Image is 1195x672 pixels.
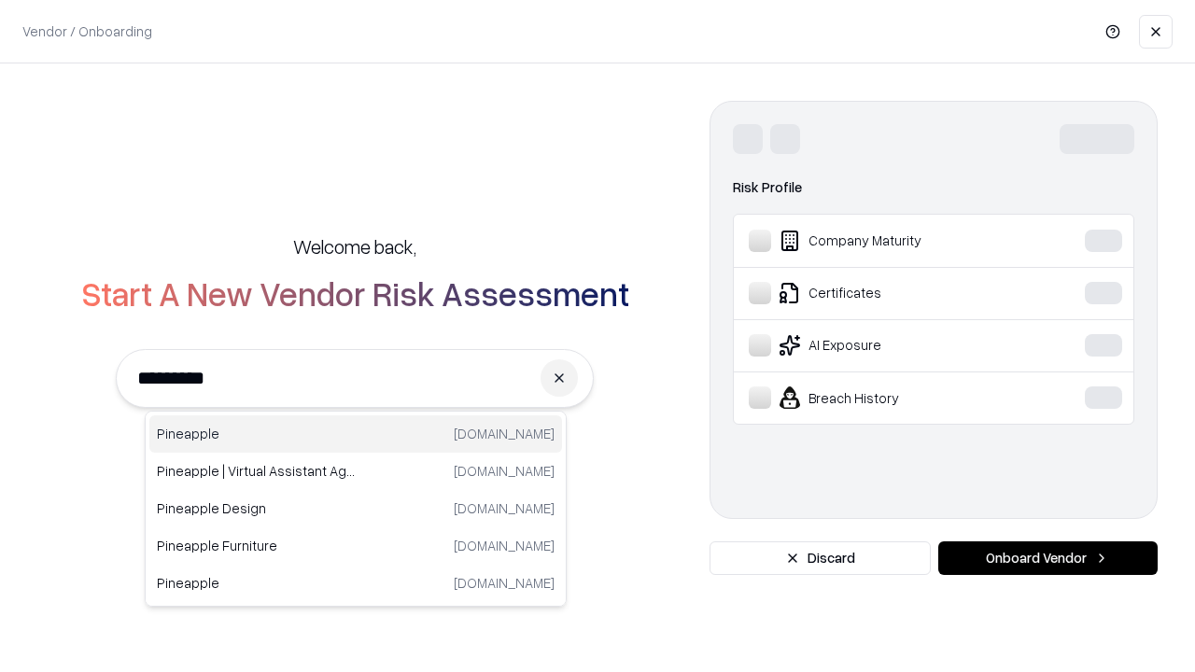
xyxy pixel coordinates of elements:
[749,282,1028,304] div: Certificates
[157,498,356,518] p: Pineapple Design
[157,536,356,555] p: Pineapple Furniture
[938,541,1158,575] button: Onboard Vendor
[749,334,1028,357] div: AI Exposure
[733,176,1134,199] div: Risk Profile
[710,541,931,575] button: Discard
[157,573,356,593] p: Pineapple
[145,411,567,607] div: Suggestions
[454,573,555,593] p: [DOMAIN_NAME]
[454,498,555,518] p: [DOMAIN_NAME]
[454,536,555,555] p: [DOMAIN_NAME]
[293,233,416,259] h5: Welcome back,
[454,461,555,481] p: [DOMAIN_NAME]
[81,274,629,312] h2: Start A New Vendor Risk Assessment
[157,461,356,481] p: Pineapple | Virtual Assistant Agency
[22,21,152,41] p: Vendor / Onboarding
[157,424,356,443] p: Pineapple
[749,230,1028,252] div: Company Maturity
[454,424,555,443] p: [DOMAIN_NAME]
[749,386,1028,409] div: Breach History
